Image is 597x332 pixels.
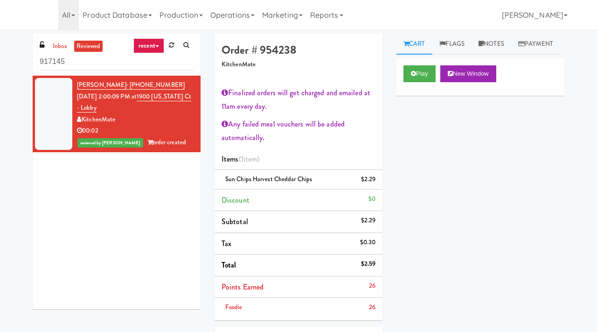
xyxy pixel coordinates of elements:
[239,154,260,164] span: (1 )
[222,260,236,270] span: Total
[369,302,375,313] div: 26
[33,76,201,152] li: [PERSON_NAME]· [PHONE_NUMBER][DATE] 2:00:09 PM at1900 [US_STATE] Ct - LobbyKitchenMate00:02review...
[472,34,511,55] a: Notes
[222,61,375,68] h5: KitchenMate
[361,258,376,270] div: $2.59
[225,303,243,311] span: Foodie
[222,195,250,205] span: Discount
[361,174,376,185] div: $2.29
[511,34,561,55] a: Payment
[360,237,376,248] div: $0.30
[243,154,257,164] ng-pluralize: item
[396,34,432,55] a: Cart
[222,238,231,249] span: Tax
[403,65,436,82] button: Play
[222,282,264,292] span: Points Earned
[77,80,185,90] a: [PERSON_NAME]· [PHONE_NUMBER]
[77,114,194,126] div: KitchenMate
[50,41,69,52] a: inbox
[222,117,375,145] div: Any failed meal vouchers will be added automatically.
[77,138,143,148] span: reviewed by [PERSON_NAME]
[432,34,472,55] a: Flags
[126,80,185,89] span: · [PHONE_NUMBER]
[368,193,375,205] div: $0
[74,41,103,52] a: reviewed
[147,138,186,147] span: order created
[133,38,164,53] a: recent
[222,216,248,227] span: Subtotal
[222,86,375,113] div: Finalized orders will get charged and emailed at 11am every day.
[222,154,259,164] span: Items
[440,65,496,82] button: New Window
[77,92,137,101] span: [DATE] 2:00:09 PM at
[40,53,194,71] input: Search vision orders
[225,175,312,184] span: Sun Chips Harvest Cheddar Chips
[369,280,375,292] div: 26
[33,7,49,23] img: Micromart
[77,125,194,137] div: 00:02
[361,215,376,226] div: $2.29
[222,44,375,56] h4: Order # 954238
